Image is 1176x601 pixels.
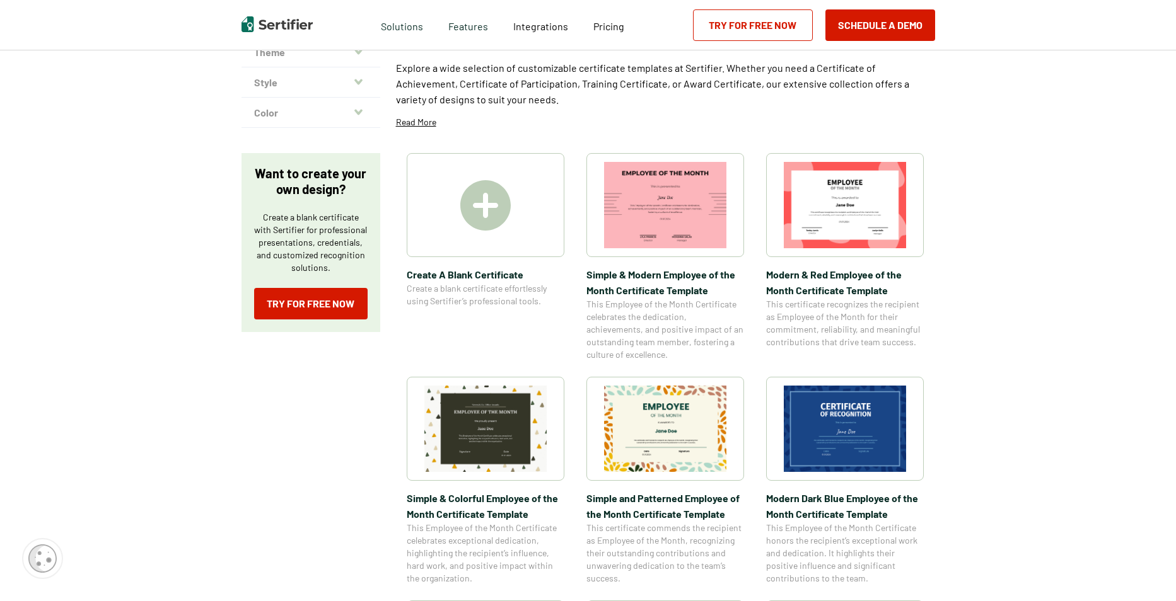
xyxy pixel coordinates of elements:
iframe: Chat Widget [1113,541,1176,601]
img: Simple & Modern Employee of the Month Certificate Template [604,162,726,248]
a: Modern & Red Employee of the Month Certificate TemplateModern & Red Employee of the Month Certifi... [766,153,924,361]
span: Pricing [593,20,624,32]
a: Modern Dark Blue Employee of the Month Certificate TemplateModern Dark Blue Employee of the Month... [766,377,924,585]
img: Modern Dark Blue Employee of the Month Certificate Template [784,386,906,472]
p: Want to create your own design? [254,166,368,197]
button: Color [242,98,380,128]
button: Theme [242,37,380,67]
a: Integrations [513,17,568,33]
span: Solutions [381,17,423,33]
a: Try for Free Now [254,288,368,319]
a: Pricing [593,17,624,33]
a: Try for Free Now [693,9,813,41]
span: Create A Blank Certificate [407,266,564,282]
a: Simple and Patterned Employee of the Month Certificate TemplateSimple and Patterned Employee of t... [586,377,744,585]
a: Simple & Colorful Employee of the Month Certificate TemplateSimple & Colorful Employee of the Mon... [407,377,564,585]
span: This Employee of the Month Certificate celebrates the dedication, achievements, and positive impa... [586,298,744,361]
span: Create a blank certificate effortlessly using Sertifier’s professional tools. [407,282,564,307]
p: Explore a wide selection of customizable certificate templates at Sertifier. Whether you need a C... [396,60,935,107]
span: Simple & Colorful Employee of the Month Certificate Template [407,490,564,522]
img: Simple and Patterned Employee of the Month Certificate Template [604,386,726,472]
img: Create A Blank Certificate [460,180,511,231]
a: Simple & Modern Employee of the Month Certificate TemplateSimple & Modern Employee of the Month C... [586,153,744,361]
span: Integrations [513,20,568,32]
span: This Employee of the Month Certificate honors the recipient’s exceptional work and dedication. It... [766,522,924,585]
img: Modern & Red Employee of the Month Certificate Template [784,162,906,248]
span: Features [448,17,488,33]
span: Simple & Modern Employee of the Month Certificate Template [586,266,744,298]
span: This Employee of the Month Certificate celebrates exceptional dedication, highlighting the recipi... [407,522,564,585]
img: Sertifier | Digital Credentialing Platform [242,16,313,32]
img: Simple & Colorful Employee of the Month Certificate Template [424,386,547,472]
span: This certificate recognizes the recipient as Employee of the Month for their commitment, reliabil... [766,298,924,348]
img: Cookie Popup Icon [28,544,57,573]
button: Schedule a Demo [825,9,935,41]
span: This certificate commends the recipient as Employee of the Month, recognizing their outstanding c... [586,522,744,585]
span: Modern & Red Employee of the Month Certificate Template [766,266,924,298]
span: Modern Dark Blue Employee of the Month Certificate Template [766,490,924,522]
span: Simple and Patterned Employee of the Month Certificate Template [586,490,744,522]
p: Create a blank certificate with Sertifier for professional presentations, credentials, and custom... [254,211,368,274]
button: Style [242,67,380,98]
p: Read More [396,116,436,129]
